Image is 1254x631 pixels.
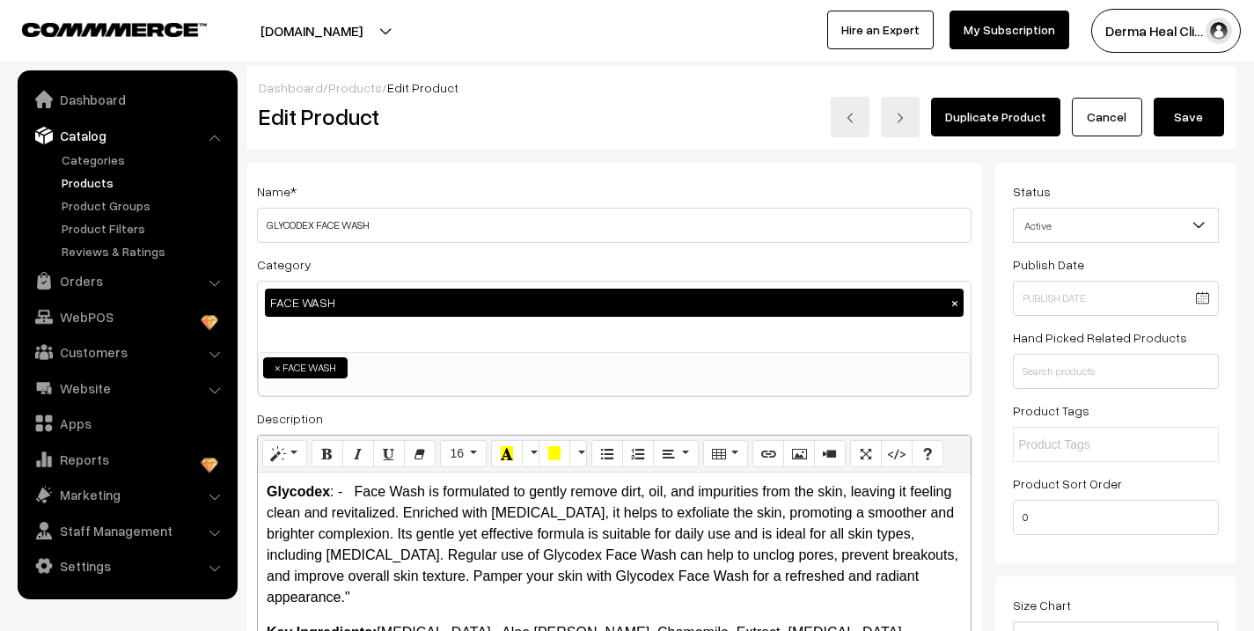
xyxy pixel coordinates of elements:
h2: Edit Product [259,103,646,130]
a: Cancel [1072,98,1142,136]
a: Apps [22,407,231,439]
a: Product Groups [57,196,231,215]
a: Staff Management [22,515,231,547]
button: Bold (⌘+B) [312,440,343,468]
button: Unordered list (⌘+⇧+NUM7) [591,440,623,468]
label: Product Sort Order [1013,474,1122,493]
button: Ordered list (⌘+⇧+NUM8) [622,440,654,468]
a: Duplicate Product [931,98,1060,136]
a: WebPOS [22,301,231,333]
button: Table [703,440,748,468]
a: Marketing [22,479,231,510]
a: Settings [22,550,231,582]
button: Background Color [539,440,570,468]
button: Video [814,440,846,468]
a: Product Filters [57,219,231,238]
label: Category [257,255,312,274]
div: FACE WASH [265,289,964,317]
span: 16 [450,446,464,460]
label: Product Tags [1013,401,1089,420]
input: Enter Number [1013,500,1219,535]
input: Product Tags [1018,436,1172,454]
button: Paragraph [653,440,698,468]
button: [DOMAIN_NAME] [199,9,424,53]
button: Derma Heal Cli… [1091,9,1241,53]
label: Size Chart [1013,596,1071,614]
button: Link (⌘+K) [752,440,784,468]
button: More Color [569,440,587,468]
input: Publish Date [1013,281,1219,316]
button: Font Size [440,440,487,468]
a: COMMMERCE [22,18,176,39]
a: Website [22,372,231,404]
button: Style [262,440,307,468]
input: Search products [1013,354,1219,389]
button: Save [1154,98,1224,136]
label: Description [257,409,323,428]
a: Hire an Expert [827,11,934,49]
button: Italic (⌘+I) [342,440,374,468]
a: Customers [22,336,231,368]
li: FACE WASH [263,357,348,378]
b: Glycodex [267,484,330,499]
a: My Subscription [950,11,1069,49]
button: Recent Color [491,440,523,468]
button: Code View [881,440,913,468]
a: Reviews & Ratings [57,242,231,260]
span: × [275,360,281,376]
a: Products [57,173,231,192]
button: Underline (⌘+U) [373,440,405,468]
a: Catalog [22,120,231,151]
button: × [947,295,963,311]
button: Help [912,440,943,468]
a: Dashboard [259,80,323,95]
span: Edit Product [387,80,458,95]
span: Active [1014,210,1218,241]
a: Orders [22,265,231,297]
label: Publish Date [1013,255,1084,274]
a: Products [328,80,382,95]
a: Reports [22,444,231,475]
img: user [1206,18,1232,44]
span: Active [1013,208,1219,243]
div: / / [259,78,1224,97]
label: Hand Picked Related Products [1013,328,1187,347]
a: Dashboard [22,84,231,115]
p: : - Face Wash is formulated to gently remove dirt, oil, and impurities from the skin, leaving it ... [267,481,962,608]
img: right-arrow.png [895,113,906,123]
button: Remove Font Style (⌘+\) [404,440,436,468]
img: COMMMERCE [22,23,207,36]
input: Name [257,208,972,243]
label: Name [257,182,297,201]
a: Categories [57,150,231,169]
img: left-arrow.png [845,113,855,123]
button: More Color [522,440,539,468]
button: Full Screen [850,440,882,468]
label: Status [1013,182,1051,201]
button: Picture [783,440,815,468]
